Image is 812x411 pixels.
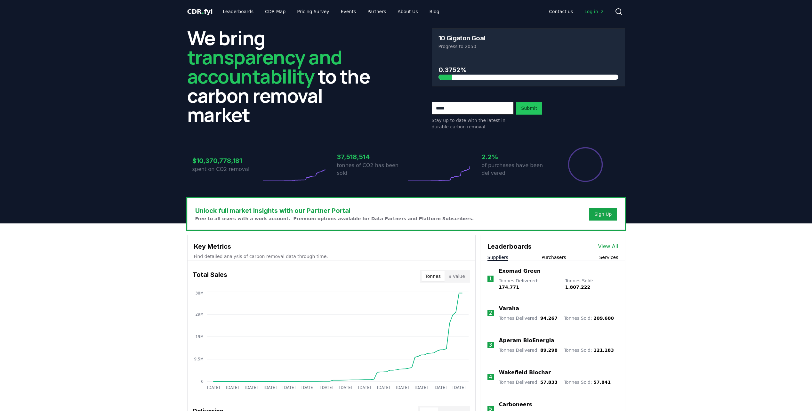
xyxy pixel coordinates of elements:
h3: 10 Gigaton Goal [438,35,485,41]
a: CDR Map [260,6,291,17]
a: Blog [424,6,445,17]
h3: 37,518,514 [337,152,406,162]
tspan: 0 [201,379,204,384]
p: Tonnes Delivered : [499,379,558,385]
h2: We bring to the carbon removal market [187,28,381,124]
span: 174.771 [499,285,519,290]
a: Wakefield Biochar [499,369,551,376]
a: Varaha [499,305,519,312]
tspan: 29M [195,312,204,317]
tspan: [DATE] [358,385,371,390]
p: Find detailed analysis of carbon removal data through time. [194,253,469,260]
a: Leaderboards [218,6,259,17]
tspan: [DATE] [245,385,258,390]
nav: Main [544,6,609,17]
p: 1 [489,275,492,283]
tspan: [DATE] [452,385,465,390]
span: 121.183 [593,348,614,353]
a: CDR.fyi [187,7,213,16]
tspan: [DATE] [414,385,428,390]
p: Tonnes Delivered : [499,278,559,290]
tspan: [DATE] [377,385,390,390]
p: Tonnes Sold : [564,347,614,353]
tspan: [DATE] [226,385,239,390]
p: Stay up to date with the latest in durable carbon removal. [432,117,514,130]
p: 4 [489,373,492,381]
h3: 2.2% [482,152,551,162]
a: About Us [392,6,423,17]
a: View All [598,243,618,250]
tspan: [DATE] [320,385,333,390]
button: Services [599,254,618,261]
span: 209.600 [593,316,614,321]
tspan: 38M [195,291,204,295]
span: transparency and accountability [187,44,342,89]
a: Sign Up [594,211,612,217]
h3: $10,370,778,181 [192,156,261,165]
p: tonnes of CO2 has been sold [337,162,406,177]
p: Tonnes Sold : [565,278,618,290]
span: 89.298 [540,348,558,353]
tspan: 19M [195,334,204,339]
tspan: [DATE] [263,385,277,390]
nav: Main [218,6,444,17]
p: 2 [489,309,492,317]
a: Events [336,6,361,17]
tspan: [DATE] [339,385,352,390]
a: Contact us [544,6,578,17]
h3: 0.3752% [438,65,618,75]
a: Exomad Green [499,267,541,275]
span: 57.841 [593,380,611,385]
a: Aperam BioEnergia [499,337,554,344]
span: Log in [584,8,604,15]
a: Partners [362,6,391,17]
tspan: [DATE] [396,385,409,390]
button: Purchasers [542,254,566,261]
p: spent on CO2 removal [192,165,261,173]
span: 57.833 [540,380,558,385]
p: Tonnes Sold : [564,315,614,321]
span: CDR fyi [187,8,213,15]
button: Tonnes [422,271,445,281]
a: Log in [579,6,609,17]
button: $ Value [445,271,469,281]
tspan: [DATE] [301,385,314,390]
span: 94.267 [540,316,558,321]
tspan: [DATE] [282,385,295,390]
span: . [202,8,204,15]
button: Sign Up [589,208,617,221]
p: Tonnes Delivered : [499,315,558,321]
a: Carboneers [499,401,532,408]
tspan: 9.5M [194,357,203,361]
tspan: [DATE] [207,385,220,390]
tspan: [DATE] [433,385,446,390]
h3: Key Metrics [194,242,469,251]
h3: Total Sales [193,270,227,283]
p: Tonnes Sold : [564,379,611,385]
button: Suppliers [487,254,508,261]
span: 1.807.222 [565,285,590,290]
p: Free to all users with a work account. Premium options available for Data Partners and Platform S... [195,215,474,222]
p: of purchases have been delivered [482,162,551,177]
p: Progress to 2050 [438,43,618,50]
h3: Unlock full market insights with our Partner Portal [195,206,474,215]
a: Pricing Survey [292,6,334,17]
div: Percentage of sales delivered [567,147,603,182]
button: Submit [516,102,543,115]
h3: Leaderboards [487,242,532,251]
p: 3 [489,341,492,349]
p: Tonnes Delivered : [499,347,558,353]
